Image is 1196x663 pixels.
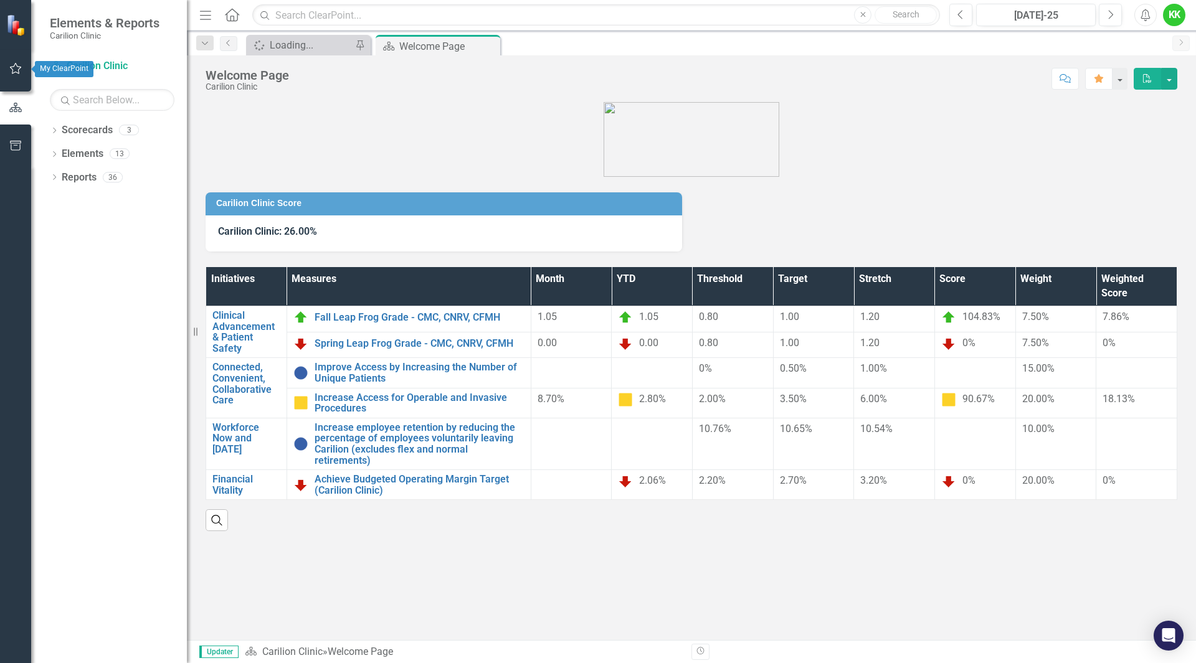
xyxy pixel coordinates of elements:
span: 20.00% [1022,474,1055,486]
div: [DATE]-25 [980,8,1091,23]
img: Below Plan [618,336,633,351]
div: My ClearPoint [35,61,93,77]
span: 10.00% [1022,423,1055,435]
span: 2.00% [699,393,726,405]
td: Double-Click to Edit Right Click for Context Menu [287,388,531,418]
a: Achieve Budgeted Operating Margin Target (Carilion Clinic) [315,474,524,496]
span: 1.20 [860,337,880,349]
div: 13 [110,149,130,159]
div: Welcome Page [206,68,289,82]
span: 6.00% [860,393,887,405]
img: Below Plan [293,477,308,492]
span: Elements & Reports [50,16,159,31]
span: 20.00% [1022,393,1055,405]
td: Double-Click to Edit Right Click for Context Menu [206,306,287,358]
span: 3.50% [780,393,807,405]
a: Spring Leap Frog Grade - CMC, CNRV, CFMH [315,338,524,349]
small: Carilion Clinic [50,31,159,40]
span: 0.80 [699,337,718,349]
span: 0% [1103,474,1116,486]
span: 2.80% [639,393,666,405]
span: 2.06% [639,474,666,486]
td: Double-Click to Edit Right Click for Context Menu [206,418,287,469]
span: 0% [1103,337,1116,349]
a: Scorecards [62,123,113,138]
a: Increase employee retention by reducing the percentage of employees voluntarily leaving Carilion ... [315,422,524,466]
img: Below Plan [293,336,308,351]
span: 1.00 [780,337,799,349]
span: 10.76% [699,423,731,435]
span: Carilion Clinic: 26.00% [218,225,317,237]
td: Double-Click to Edit Right Click for Context Menu [287,306,531,332]
img: No Information [293,436,308,451]
img: Below Plan [941,474,956,489]
a: Elements [62,147,103,161]
img: Below Plan [941,336,956,351]
img: No Information [293,365,308,380]
div: » [245,645,682,659]
span: 1.20 [860,311,880,322]
a: Improve Access by Increasing the Number of Unique Patients [315,362,524,383]
a: Carilion Clinic [262,646,323,657]
span: 18.13% [1103,393,1135,405]
input: Search Below... [50,89,174,111]
span: 90.67% [962,393,995,405]
input: Search ClearPoint... [252,4,940,26]
span: Updater [199,646,239,658]
span: 2.70% [780,474,807,486]
td: Double-Click to Edit Right Click for Context Menu [206,358,287,418]
span: 0.00 [538,337,557,349]
span: 0.50% [780,362,807,374]
a: Clinical Advancement & Patient Safety [212,310,280,354]
img: carilion%20clinic%20logo%202.0.png [604,102,779,177]
span: 3.20% [860,474,887,486]
button: Search [875,6,937,24]
img: On Target [941,310,956,325]
span: 10.65% [780,423,812,435]
div: Welcome Page [399,39,497,54]
span: 0.80 [699,311,718,322]
span: 1.05 [538,311,557,322]
span: 10.54% [860,423,893,435]
td: Double-Click to Edit Right Click for Context Menu [287,470,531,500]
a: Fall Leap Frog Grade - CMC, CNRV, CFMH [315,312,524,323]
h3: Carilion Clinic Score [216,199,676,208]
div: Welcome Page [328,646,393,657]
span: 8.70% [538,393,564,405]
span: 7.50% [1022,311,1049,322]
img: Caution [941,392,956,407]
a: Loading... [249,37,352,53]
span: 15.00% [1022,362,1055,374]
span: 7.50% [1022,337,1049,349]
span: 0% [962,337,975,349]
img: Caution [618,392,633,407]
img: Caution [293,395,308,410]
img: ClearPoint Strategy [6,14,28,36]
img: On Target [293,310,308,325]
span: 1.00% [860,362,887,374]
td: Double-Click to Edit Right Click for Context Menu [287,332,531,358]
img: On Target [618,310,633,325]
a: Connected, Convenient, Collaborative Care [212,362,280,405]
span: 0.00 [639,337,658,349]
td: Double-Click to Edit Right Click for Context Menu [206,470,287,500]
a: Carilion Clinic [50,59,174,73]
span: Search [893,9,919,19]
div: Open Intercom Messenger [1154,621,1184,651]
span: 104.83% [962,311,1000,322]
button: KK [1163,4,1185,26]
span: 7.86% [1103,311,1129,322]
div: 3 [119,125,139,136]
td: Double-Click to Edit Right Click for Context Menu [287,418,531,469]
button: [DATE]-25 [976,4,1096,26]
span: 0% [962,474,975,486]
img: Below Plan [618,474,633,489]
td: Double-Click to Edit Right Click for Context Menu [287,358,531,388]
span: 2.20% [699,474,726,486]
div: Carilion Clinic [206,82,289,92]
a: Reports [62,171,97,185]
span: 1.05 [639,311,658,322]
span: 1.00 [780,311,799,322]
div: 36 [103,172,123,182]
